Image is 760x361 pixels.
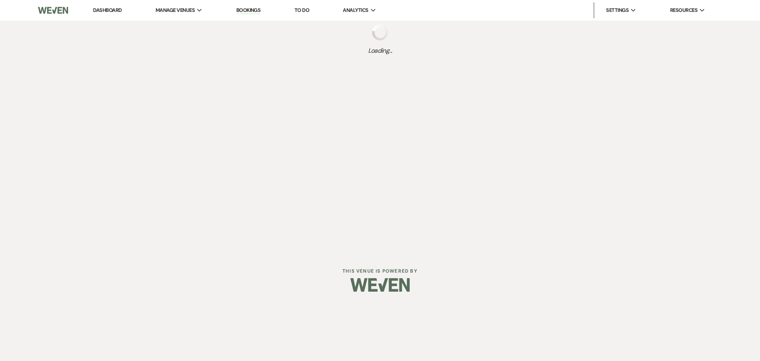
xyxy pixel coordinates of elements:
[368,46,392,55] span: Loading...
[670,6,697,14] span: Resources
[294,7,309,13] a: To Do
[372,25,388,40] img: loading spinner
[93,7,122,13] a: Dashboard
[236,7,261,14] a: Bookings
[343,6,368,14] span: Analytics
[38,2,68,19] img: Weven Logo
[606,6,629,14] span: Settings
[156,6,195,14] span: Manage Venues
[350,271,410,299] img: Weven Logo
